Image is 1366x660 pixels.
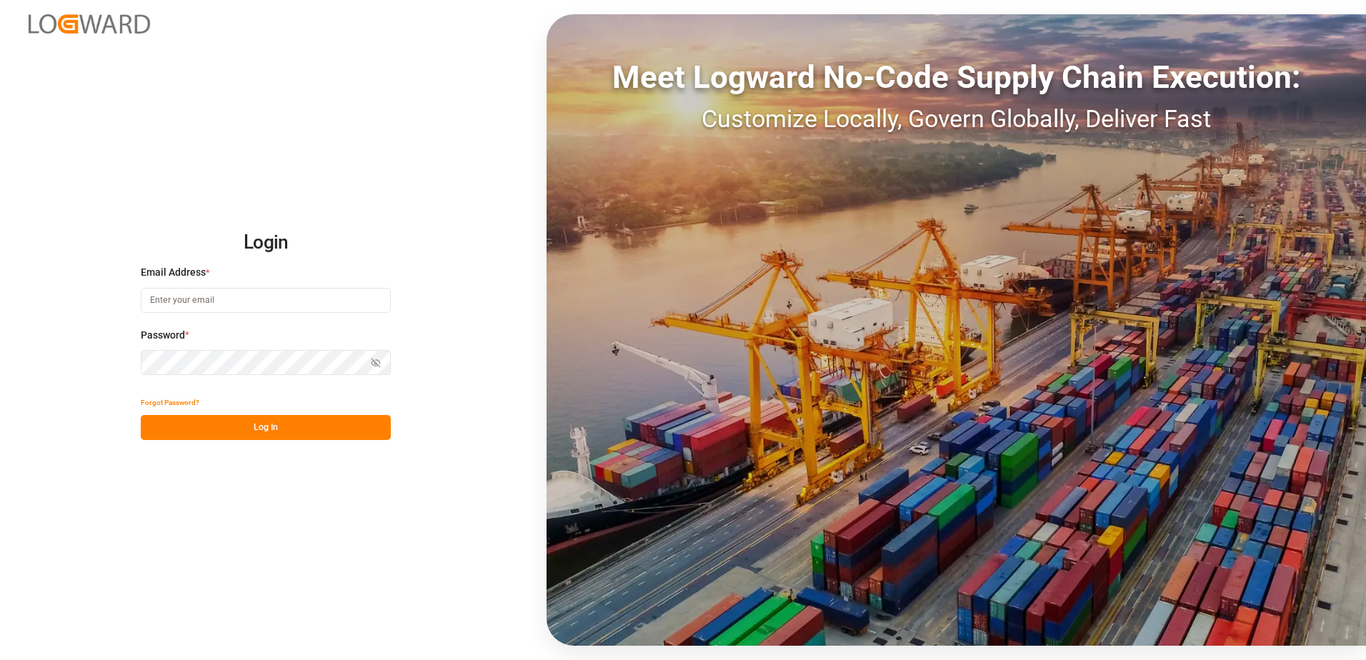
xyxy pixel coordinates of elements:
[141,288,391,313] input: Enter your email
[547,54,1366,101] div: Meet Logward No-Code Supply Chain Execution:
[547,101,1366,137] div: Customize Locally, Govern Globally, Deliver Fast
[141,220,391,266] h2: Login
[141,328,185,343] span: Password
[141,265,206,280] span: Email Address
[29,14,150,34] img: Logward_new_orange.png
[141,390,199,415] button: Forgot Password?
[141,415,391,440] button: Log In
